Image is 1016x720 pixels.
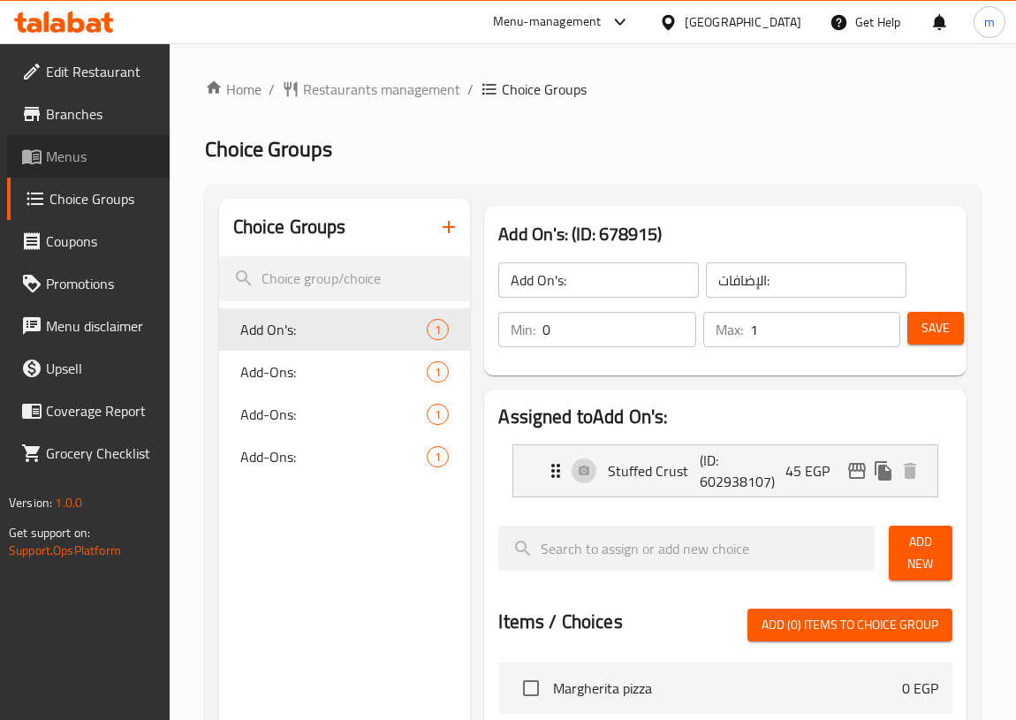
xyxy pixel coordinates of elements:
span: Add-Ons: [240,404,428,425]
span: Restaurants management [303,79,460,100]
div: Expand [513,445,937,496]
a: Menus [7,135,170,178]
span: Choice Groups [502,79,587,100]
h2: Choice Groups [233,214,346,240]
span: Choice Groups [205,129,332,169]
span: 1 [428,364,448,381]
span: Add-Ons: [240,446,428,467]
a: Choice Groups [7,178,170,220]
a: Edit Restaurant [7,50,170,93]
div: Choices [427,361,449,383]
a: Upsell [7,347,170,390]
p: Min: [511,319,535,340]
li: / [467,79,474,100]
span: Version: [9,491,52,514]
a: Branches [7,93,170,135]
button: delete [897,458,923,484]
span: Coupons [46,231,155,252]
div: [GEOGRAPHIC_DATA] [685,12,801,32]
span: Grocery Checklist [46,443,155,464]
a: Grocery Checklist [7,432,170,474]
div: Add On's:1 [219,308,471,351]
span: Add On's: [240,319,428,340]
a: Coupons [7,220,170,262]
span: Branches [46,103,155,125]
span: Select choice [512,670,550,707]
input: search [498,526,874,571]
span: Promotions [46,273,155,294]
span: 1 [428,322,448,338]
p: 45 EGP [785,460,844,481]
span: Save [921,317,950,339]
a: Home [205,79,262,100]
span: Coverage Report [46,400,155,421]
h2: Assigned to Add On's: [498,404,952,430]
button: Add (0) items to choice group [747,609,952,641]
p: Stuffed Crust [608,460,700,481]
div: Choices [427,404,449,425]
a: Promotions [7,262,170,305]
h2: Items / Choices [498,609,622,635]
span: Menus [46,146,155,167]
div: Choices [427,446,449,467]
span: Edit Restaurant [46,61,155,82]
span: Menu disclaimer [46,315,155,337]
button: Add New [889,526,952,580]
a: Restaurants management [282,79,460,100]
span: Choice Groups [49,188,155,209]
p: Max: [716,319,743,340]
span: 1.0.0 [55,491,82,514]
span: Add New [903,531,938,575]
a: Menu disclaimer [7,305,170,347]
div: Add-Ons:1 [219,436,471,478]
div: Choices [427,319,449,340]
li: Expand [498,437,952,504]
p: 0 EGP [902,678,938,699]
button: Save [907,312,964,345]
span: Margherita pizza [553,678,902,699]
button: edit [844,458,870,484]
li: / [269,79,275,100]
span: Get support on: [9,521,90,544]
div: Menu-management [493,11,602,33]
p: (ID: 602938107) [700,450,761,492]
button: duplicate [870,458,897,484]
span: 1 [428,406,448,423]
div: Add-Ons:1 [219,393,471,436]
span: Add (0) items to choice group [762,614,938,636]
a: Support.OpsPlatform [9,539,121,562]
input: search [219,256,471,301]
h3: Add On's: (ID: 678915) [498,220,952,248]
span: m [984,12,995,32]
div: Add-Ons:1 [219,351,471,393]
span: 1 [428,449,448,466]
nav: breadcrumb [205,79,981,100]
span: Upsell [46,358,155,379]
a: Coverage Report [7,390,170,432]
span: Add-Ons: [240,361,428,383]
